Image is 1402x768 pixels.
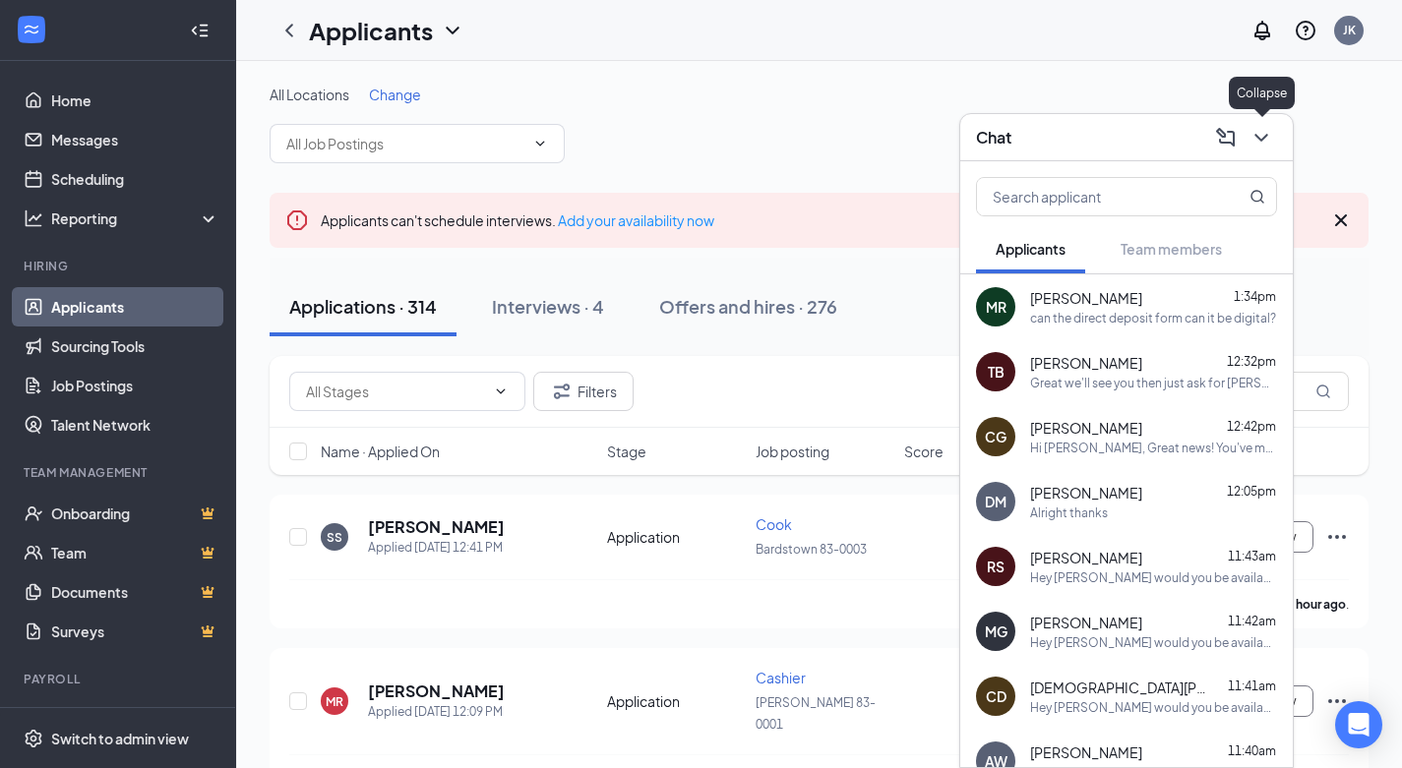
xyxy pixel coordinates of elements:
[1250,126,1273,149] svg: ChevronDown
[1030,548,1142,567] span: [PERSON_NAME]
[24,208,43,228] svg: Analysis
[24,464,215,481] div: Team Management
[985,492,1006,511] div: DM
[1030,699,1277,716] div: Hey [PERSON_NAME] would you be available to interview at our Freddy's located in [GEOGRAPHIC_DATA...
[51,159,219,199] a: Scheduling
[532,136,548,151] svg: ChevronDown
[368,538,505,558] div: Applied [DATE] 12:41 PM
[321,211,714,229] span: Applicants can't schedule interviews.
[988,362,1005,382] div: TB
[1250,19,1274,42] svg: Notifications
[270,86,349,103] span: All Locations
[756,515,792,533] span: Cook
[1228,743,1276,758] span: 11:40am
[51,572,219,612] a: DocumentsCrown
[985,427,1006,446] div: CG
[368,702,505,722] div: Applied [DATE] 12:09 PM
[1325,689,1349,713] svg: Ellipses
[756,669,806,686] span: Cashier
[1030,418,1142,438] span: [PERSON_NAME]
[756,542,867,557] span: Bardstown 83-0003
[285,208,309,232] svg: Error
[904,442,944,461] span: Score
[321,442,440,461] span: Name · Applied On
[190,21,210,40] svg: Collapse
[1250,189,1265,205] svg: MagnifyingGlass
[977,178,1210,215] input: Search applicant
[51,533,219,572] a: TeamCrown
[306,381,485,402] input: All Stages
[756,695,876,732] span: [PERSON_NAME] 83-0001
[1030,569,1277,586] div: Hey [PERSON_NAME] would you be available to interview at our Freddy's located in [GEOGRAPHIC_DATA...
[1228,614,1276,628] span: 11:42am
[289,294,437,319] div: Applications · 314
[51,494,219,533] a: OnboardingCrown
[1030,310,1276,326] div: can the direct deposit form can it be digital?
[492,294,604,319] div: Interviews · 4
[1030,634,1277,651] div: Hey [PERSON_NAME] would you be available to interview at our Freddy's located in [GEOGRAPHIC_DATA...
[1030,742,1142,762] span: [PERSON_NAME]
[1343,22,1356,38] div: JK
[1325,525,1349,549] svg: Ellipses
[1030,483,1142,502] span: [PERSON_NAME]
[51,612,219,651] a: SurveysCrown
[326,693,343,710] div: MR
[22,20,41,39] svg: WorkstreamLogo
[1030,678,1207,697] span: [DEMOGRAPHIC_DATA][PERSON_NAME]
[1030,440,1277,456] div: Hi [PERSON_NAME], Great news! You've moved on to the next stage of the application. We have a few...
[369,86,421,103] span: Change
[976,127,1011,148] h3: Chat
[1294,19,1317,42] svg: QuestionInfo
[1228,549,1276,563] span: 11:43am
[1214,126,1238,149] svg: ComposeMessage
[368,516,505,538] h5: [PERSON_NAME]
[24,729,43,748] svg: Settings
[51,120,219,159] a: Messages
[309,14,433,47] h1: Applicants
[51,208,220,228] div: Reporting
[1030,353,1142,373] span: [PERSON_NAME]
[1315,384,1331,399] svg: MagnifyingGlass
[1227,484,1276,499] span: 12:05pm
[533,372,634,411] button: Filter Filters
[1280,597,1346,612] b: an hour ago
[1335,701,1382,748] div: Open Intercom Messenger
[986,297,1006,317] div: MR
[51,81,219,120] a: Home
[24,258,215,274] div: Hiring
[327,529,342,546] div: SS
[659,294,837,319] div: Offers and hires · 276
[24,671,215,687] div: Payroll
[986,686,1006,706] div: CD
[51,287,219,326] a: Applicants
[51,405,219,444] a: Talent Network
[277,19,301,42] svg: ChevronLeft
[756,442,829,461] span: Job posting
[607,691,744,711] div: Application
[1227,354,1276,369] span: 12:32pm
[987,557,1005,576] div: RS
[1121,240,1222,258] span: Team members
[1329,208,1353,232] svg: Cross
[1030,504,1108,521] div: Alright thanks
[985,621,1007,641] div: MG
[1030,288,1142,308] span: [PERSON_NAME]
[550,380,574,403] svg: Filter
[51,326,219,366] a: Sourcing Tools
[1030,613,1142,632] span: [PERSON_NAME]
[607,442,646,461] span: Stage
[1246,122,1277,153] button: ChevronDown
[1228,679,1276,693] span: 11:41am
[286,133,524,154] input: All Job Postings
[441,19,464,42] svg: ChevronDown
[1227,419,1276,434] span: 12:42pm
[368,680,505,702] h5: [PERSON_NAME]
[51,700,219,739] a: PayrollCrown
[1229,77,1295,109] div: Collapse
[1234,289,1276,304] span: 1:34pm
[51,366,219,405] a: Job Postings
[1030,375,1277,391] div: Great we'll see you then just ask for [PERSON_NAME] when you get there
[493,384,509,399] svg: ChevronDown
[1210,122,1242,153] button: ComposeMessage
